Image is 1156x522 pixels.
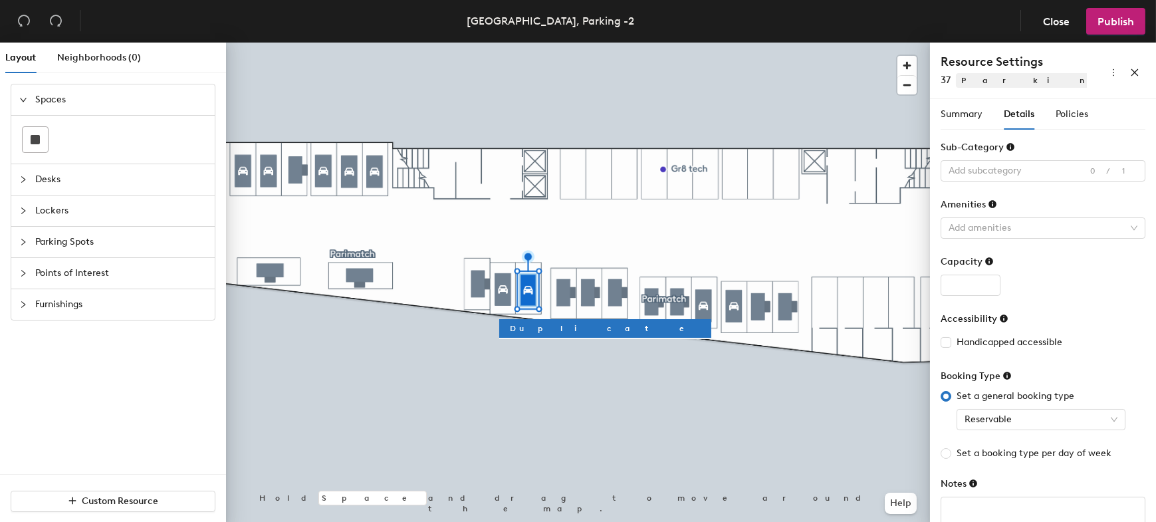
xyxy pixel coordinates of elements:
span: Handicapped accessible [951,335,1068,350]
div: Sub-Category [941,142,1015,153]
span: Reservable [965,410,1117,430]
span: collapsed [19,269,27,277]
span: Set a general booking type [951,389,1080,404]
span: Spaces [35,84,207,115]
button: Close [1032,8,1081,35]
span: Policies [1056,108,1088,120]
span: Custom Resource [82,495,159,507]
span: collapsed [19,238,27,246]
div: Amenities [941,199,997,210]
div: Accessibility [941,313,1008,325]
span: Lockers [35,196,207,226]
span: Layout [5,52,36,63]
span: Summary [941,108,983,120]
span: collapsed [19,301,27,309]
button: Undo (⌘ + Z) [11,8,37,35]
h4: Resource Settings [941,53,1087,70]
span: Close [1043,15,1070,28]
div: Capacity [941,256,994,267]
span: more [1109,68,1118,77]
button: Custom Resource [11,491,215,512]
span: 37 [941,74,951,86]
button: Publish [1086,8,1145,35]
span: Set a booking type per day of week [951,446,1117,461]
span: collapsed [19,176,27,184]
div: [GEOGRAPHIC_DATA], Parking -2 [467,13,634,29]
span: Parking Spots [35,227,207,257]
span: expanded [19,96,27,104]
div: Notes [941,478,978,489]
span: collapsed [19,207,27,215]
button: Help [885,493,917,514]
span: undo [17,14,31,27]
span: Duplicate [510,323,701,334]
span: close [1130,68,1139,77]
div: Booking Type [941,370,1012,382]
span: Furnishings [35,289,207,320]
span: Points of Interest [35,258,207,289]
button: Duplicate [499,319,711,338]
span: Desks [35,164,207,195]
span: Neighborhoods (0) [57,52,141,63]
button: Redo (⌘ + ⇧ + Z) [43,8,69,35]
span: Details [1004,108,1034,120]
span: Publish [1098,15,1134,28]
